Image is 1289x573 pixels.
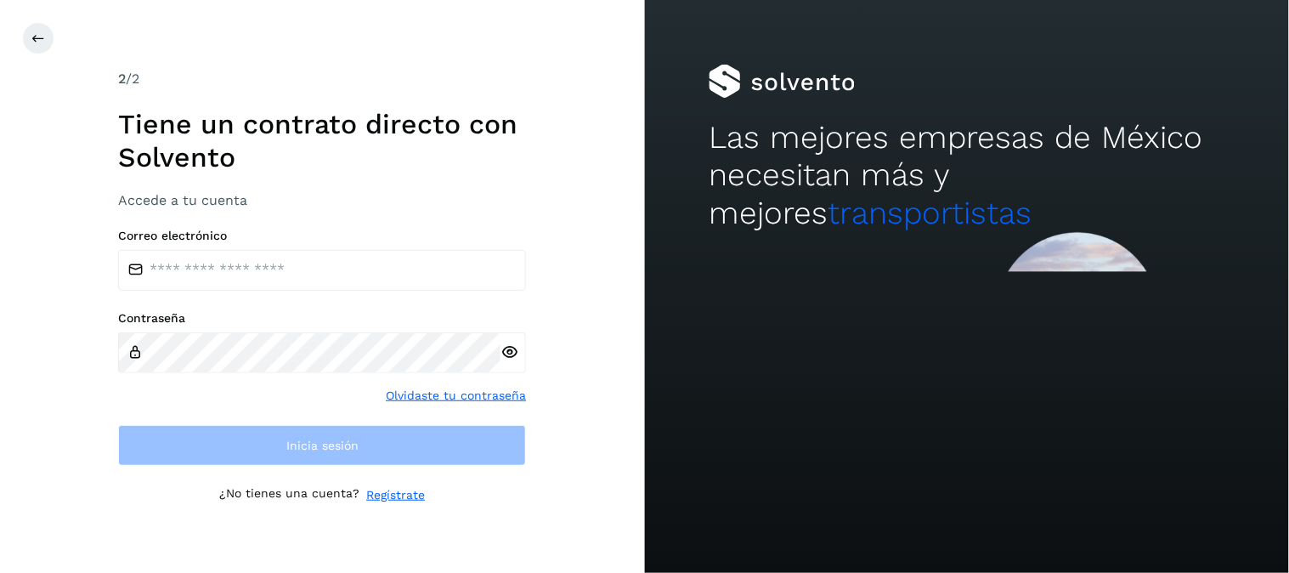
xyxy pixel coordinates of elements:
h1: Tiene un contrato directo con Solvento [118,108,526,173]
div: /2 [118,69,526,89]
span: 2 [118,71,126,87]
a: Regístrate [366,486,425,504]
span: Inicia sesión [286,440,359,451]
button: Inicia sesión [118,425,526,466]
p: ¿No tienes una cuenta? [219,486,359,504]
a: Olvidaste tu contraseña [386,387,526,405]
label: Contraseña [118,311,526,326]
h2: Las mejores empresas de México necesitan más y mejores [709,119,1224,232]
span: transportistas [828,195,1032,231]
h3: Accede a tu cuenta [118,192,526,208]
label: Correo electrónico [118,229,526,243]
